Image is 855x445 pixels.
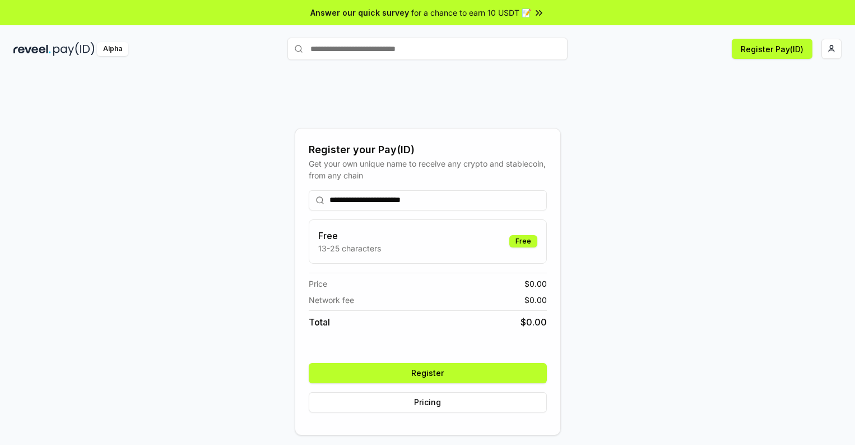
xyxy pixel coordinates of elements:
[524,294,547,306] span: $ 0.00
[411,7,531,19] span: for a chance to earn 10 USDT 📝
[318,242,381,254] p: 13-25 characters
[521,315,547,329] span: $ 0.00
[309,158,547,181] div: Get your own unique name to receive any crypto and stablecoin, from any chain
[524,278,547,290] span: $ 0.00
[310,7,409,19] span: Answer our quick survey
[97,42,128,56] div: Alpha
[309,392,547,412] button: Pricing
[309,363,547,383] button: Register
[13,42,51,56] img: reveel_dark
[509,235,537,247] div: Free
[309,142,547,158] div: Register your Pay(ID)
[309,294,354,306] span: Network fee
[309,315,330,329] span: Total
[53,42,95,56] img: pay_id
[732,39,812,59] button: Register Pay(ID)
[309,278,327,290] span: Price
[318,229,381,242] h3: Free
